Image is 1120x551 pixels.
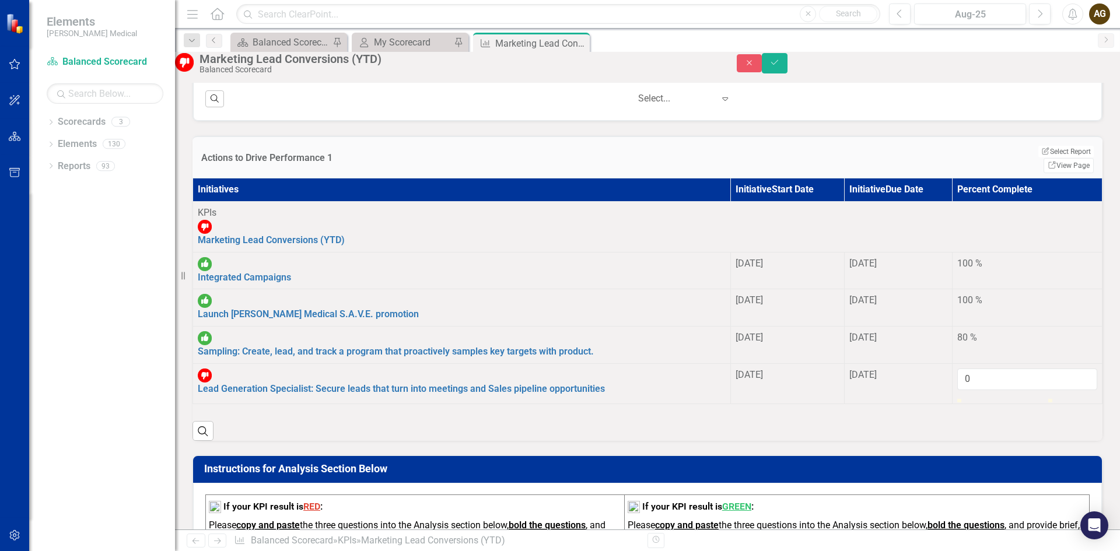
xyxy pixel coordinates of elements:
[655,520,719,531] strong: copy and paste
[957,331,1097,345] div: 80 %
[198,294,212,308] img: On or Above Target
[642,501,754,512] strong: If your KPI result is :
[198,234,345,245] a: Marketing Lead Conversions (YTD)
[628,519,1086,548] p: Please the three questions into the Analysis section below, , and provide brief, high-level respo...
[198,272,291,283] a: Integrated Campaigns
[374,35,451,50] div: My Scorecard
[836,9,861,18] span: Search
[736,332,763,343] span: [DATE]
[849,294,877,306] span: [DATE]
[234,534,639,548] div: » »
[233,35,330,50] a: Balanced Scorecard Welcome Page
[495,36,587,51] div: Marketing Lead Conversions (YTD)
[198,331,212,345] img: On or Above Target
[1089,3,1110,24] button: AG
[198,368,212,382] img: Below Target
[96,161,115,171] div: 93
[198,257,212,271] img: On or Above Target
[819,6,877,22] button: Search
[509,520,586,531] strong: bold the questions
[204,463,1095,475] h3: Instructions for Analysis Section Below
[736,369,763,380] span: [DATE]
[198,183,726,196] div: Initiatives
[58,138,97,151] a: Elements
[201,153,828,163] h3: Actions to Drive Performance 1
[1080,511,1108,539] div: Open Intercom Messenger
[111,117,130,127] div: 3
[361,535,505,546] div: Marketing Lead Conversions (YTD)
[722,501,751,512] span: GREEN
[303,501,320,512] span: RED
[198,308,419,320] a: Launch [PERSON_NAME] Medical S.A.V.E. promotion
[957,257,1097,271] div: 100 %
[1044,158,1094,173] a: View Page
[957,294,1097,307] div: 100 %
[223,501,323,512] strong: If your KPI result is :
[849,369,877,380] span: [DATE]
[199,52,713,65] div: Marketing Lead Conversions (YTD)
[849,332,877,343] span: [DATE]
[928,520,1005,531] strong: bold the questions
[209,501,221,513] img: mceclip2%20v12.png
[338,535,356,546] a: KPIs
[199,65,713,74] div: Balanced Scorecard
[47,15,137,29] span: Elements
[957,183,1097,196] div: Percent Complete
[198,346,594,357] a: Sampling: Create, lead, and track a program that proactively samples key targets with product.
[736,294,763,306] span: [DATE]
[849,183,948,196] div: Initiative Due Date
[198,383,605,394] a: Lead Generation Specialist: Secure leads that turn into meetings and Sales pipeline opportunities
[175,53,194,72] img: Below Target
[198,220,212,234] img: Below Target
[355,35,451,50] a: My Scorecard
[253,35,330,50] div: Balanced Scorecard Welcome Page
[236,520,300,531] strong: copy and paste
[236,4,880,24] input: Search ClearPoint...
[1038,146,1094,157] button: Select Report
[47,83,163,104] input: Search Below...
[6,13,26,34] img: ClearPoint Strategy
[736,183,839,196] div: Initiative Start Date
[914,3,1026,24] button: Aug-25
[58,160,90,173] a: Reports
[918,8,1022,22] div: Aug-25
[103,139,125,149] div: 130
[198,206,1097,220] div: KPIs
[47,29,137,38] small: [PERSON_NAME] Medical
[47,55,163,69] a: Balanced Scorecard
[849,258,877,269] span: [DATE]
[58,115,106,129] a: Scorecards
[628,501,640,513] img: mceclip1%20v16.png
[209,519,621,548] p: Please the three questions into the Analysis section below, , and write your responses directly b...
[251,535,333,546] a: Balanced Scorecard
[736,258,763,269] span: [DATE]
